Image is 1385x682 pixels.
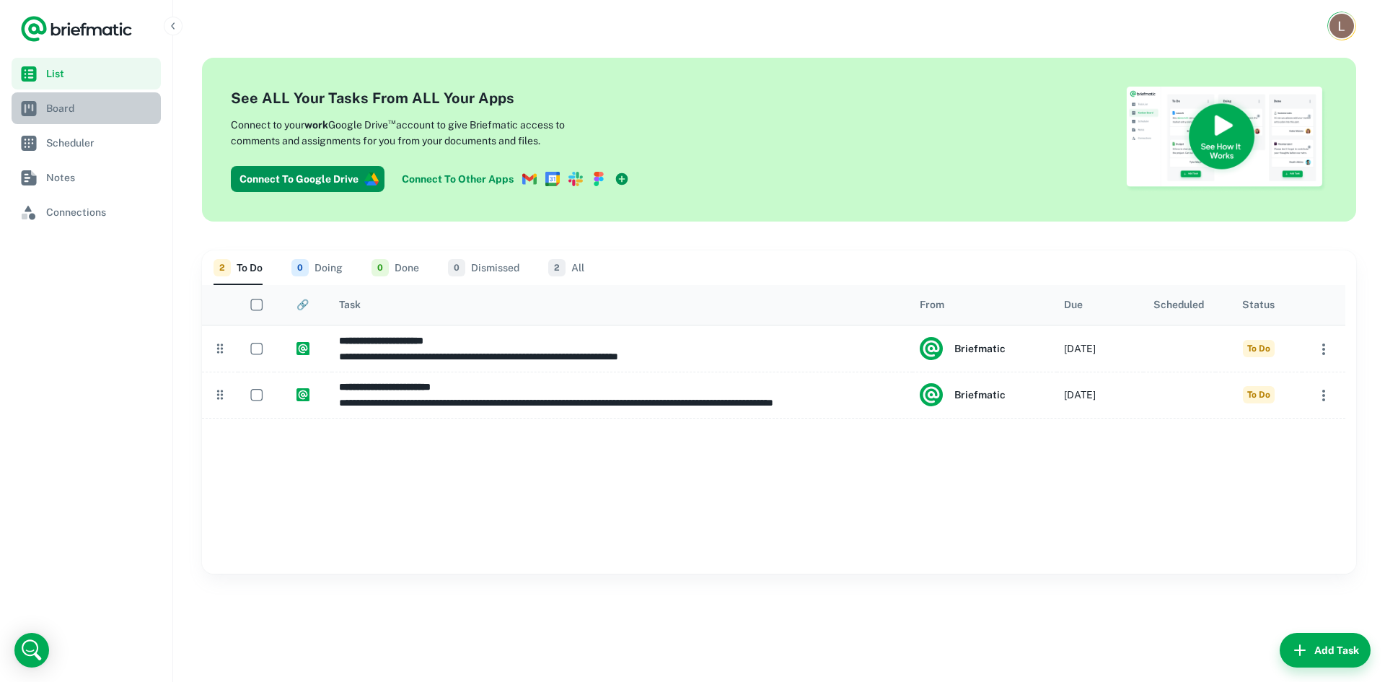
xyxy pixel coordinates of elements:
span: List [46,66,155,82]
div: From [920,299,944,310]
span: Scheduler [46,135,155,151]
img: https://app.briefmatic.com/assets/integrations/system.png [296,342,309,355]
div: Due [1064,299,1083,310]
a: Connect To Other Apps [396,166,635,192]
div: 🔗 [296,299,309,310]
img: https://app.briefmatic.com/assets/integrations/system.png [296,388,309,401]
button: Connect To Google Drive [231,166,384,192]
b: work [304,119,328,131]
button: All [548,250,584,285]
span: Board [46,100,155,116]
button: To Do [214,250,263,285]
span: Notes [46,170,155,185]
span: Connections [46,204,155,220]
span: To Do [1243,340,1275,357]
a: List [12,58,161,89]
span: 0 [448,259,465,276]
h6: Briefmatic [954,341,1006,357]
button: Doing [291,250,343,285]
button: Dismissed [448,250,519,285]
button: Account button [1327,12,1356,40]
div: Briefmatic [920,383,1006,406]
a: Notes [12,162,161,193]
div: [DATE] [1064,326,1096,372]
span: 0 [371,259,389,276]
img: See How Briefmatic Works [1125,87,1327,193]
span: 2 [548,259,566,276]
a: Scheduler [12,127,161,159]
a: Board [12,92,161,124]
button: Add Task [1280,633,1371,668]
a: Connections [12,196,161,228]
h4: See ALL Your Tasks From ALL Your Apps [231,87,635,109]
a: Logo [20,14,133,43]
sup: ™ [388,116,396,126]
span: To Do [1243,386,1275,403]
img: Lucius Exail Photonics [1329,14,1354,38]
div: Task [339,299,361,310]
img: system.png [920,337,943,360]
div: Status [1242,299,1275,310]
p: Connect to your Google Drive account to give Briefmatic access to comments and assignments for yo... [231,115,613,149]
div: [DATE] [1064,372,1096,418]
h6: Briefmatic [954,387,1006,403]
div: Open Intercom Messenger [14,633,49,668]
button: Done [371,250,419,285]
img: system.png [920,383,943,406]
span: 2 [214,259,231,276]
div: Briefmatic [920,337,1006,360]
span: 0 [291,259,309,276]
div: Scheduled [1153,299,1204,310]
